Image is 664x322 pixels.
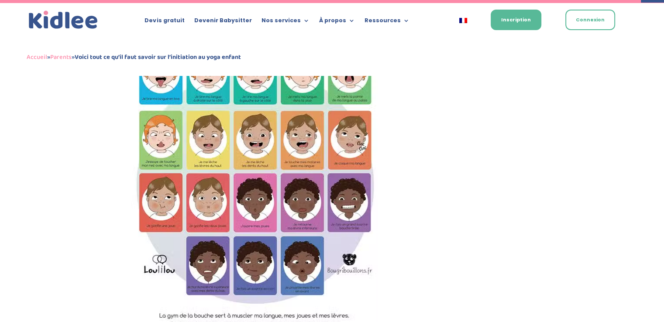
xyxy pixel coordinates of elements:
[50,52,72,62] a: Parents
[491,10,541,30] a: Inscription
[565,10,615,30] a: Connexion
[364,17,409,27] a: Ressources
[75,52,241,62] strong: Voici tout ce qu’il faut savoir sur l’initiation au yoga enfant
[459,18,467,23] img: Français
[194,17,251,27] a: Devenir Babysitter
[27,52,241,62] span: » »
[27,9,100,31] img: logo_kidlee_bleu
[144,17,184,27] a: Devis gratuit
[261,17,309,27] a: Nos services
[319,17,354,27] a: À propos
[27,9,100,31] a: Kidlee Logo
[27,52,47,62] a: Accueil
